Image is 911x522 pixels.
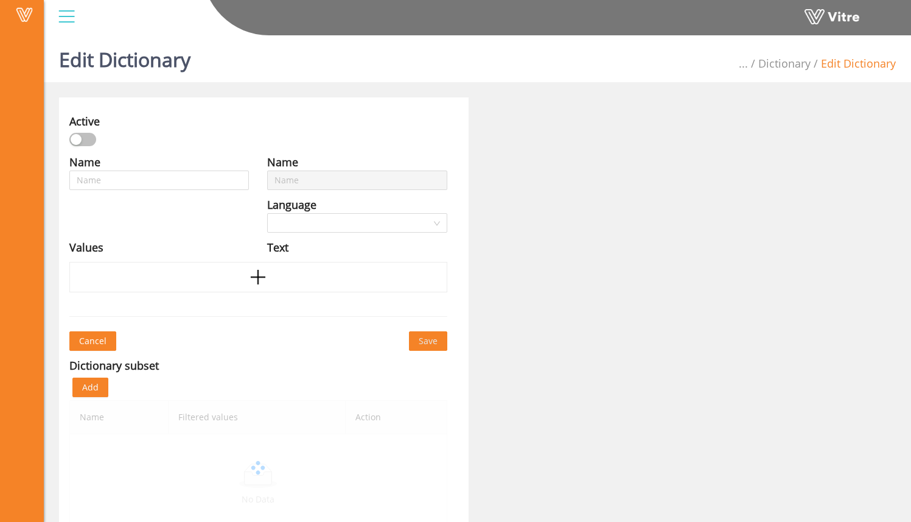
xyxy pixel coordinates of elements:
[267,153,298,171] div: Name
[249,268,267,286] span: plus
[267,171,447,190] input: Name
[82,381,99,394] span: Add
[79,334,106,348] span: Cancel
[69,357,159,374] div: Dictionary subset
[69,171,249,190] input: Name
[758,56,811,71] a: Dictionary
[409,331,447,351] button: Save
[267,196,316,213] div: Language
[69,113,100,130] div: Active
[69,153,100,171] div: Name
[69,239,103,256] div: Values
[811,55,896,72] li: Edit Dictionary
[739,56,748,71] span: ...
[267,239,288,256] div: Text
[69,331,116,351] button: Cancel
[72,378,108,397] button: Add
[59,30,190,82] h1: Edit Dictionary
